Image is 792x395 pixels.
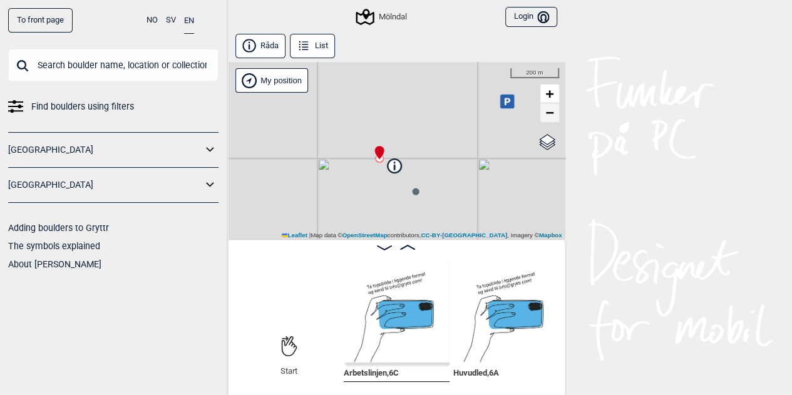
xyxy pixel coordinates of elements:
[235,34,286,58] button: Råda
[453,366,499,377] span: Huvudled , 6A
[357,9,407,24] div: Mölndal
[421,232,507,239] a: CC-BY-[GEOGRAPHIC_DATA]
[8,49,219,81] input: Search boulder name, location or collection
[8,8,73,33] a: To front page
[8,241,100,251] a: The symbols explained
[505,7,557,28] button: Login
[31,98,134,116] span: Find boulders using filters
[8,141,202,159] a: [GEOGRAPHIC_DATA]
[453,257,559,362] img: Bilde Mangler
[540,103,559,122] a: Zoom out
[510,68,559,78] div: 200 m
[539,232,562,239] a: Mapbox
[280,366,297,377] span: Start
[8,176,202,194] a: [GEOGRAPHIC_DATA]
[342,232,388,239] a: OpenStreetMap
[540,85,559,103] a: Zoom in
[166,8,176,33] button: SV
[545,105,553,120] span: −
[344,366,399,377] span: Arbetslinjen , 6C
[344,257,450,362] img: Bilde Mangler
[8,98,219,116] a: Find boulders using filters
[8,223,109,233] a: Adding boulders to Gryttr
[535,128,559,156] a: Layers
[290,34,336,58] button: List
[147,8,158,33] button: NO
[279,231,565,240] div: Map data © contributors, , Imagery ©
[8,259,101,269] a: About [PERSON_NAME]
[309,232,311,239] span: |
[545,86,553,101] span: +
[282,232,307,239] a: Leaflet
[235,68,308,93] div: Show my position
[184,8,194,34] button: EN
